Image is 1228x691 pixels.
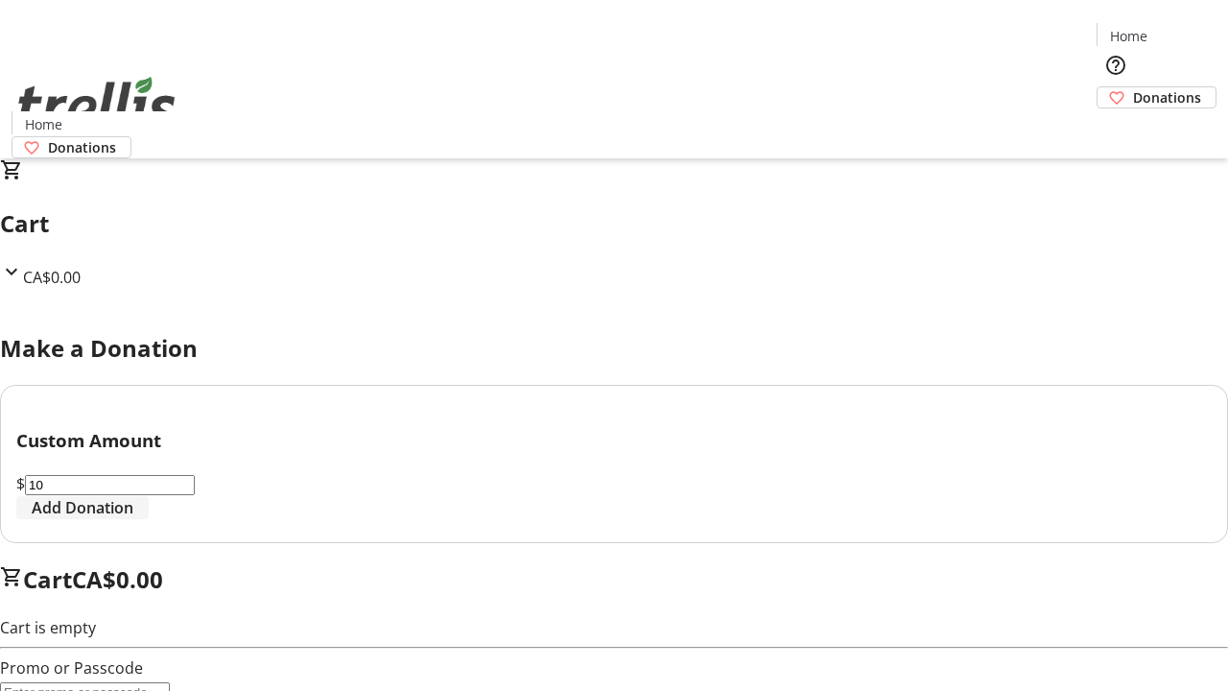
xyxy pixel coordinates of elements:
[32,496,133,519] span: Add Donation
[16,473,25,494] span: $
[1133,87,1201,107] span: Donations
[12,56,182,152] img: Orient E2E Organization ZwS7lenqNW's Logo
[48,137,116,157] span: Donations
[1110,26,1147,46] span: Home
[25,475,195,495] input: Donation Amount
[16,496,149,519] button: Add Donation
[1097,86,1216,108] a: Donations
[12,136,131,158] a: Donations
[72,563,163,595] span: CA$0.00
[1097,46,1135,84] button: Help
[1097,108,1135,147] button: Cart
[23,267,81,288] span: CA$0.00
[25,114,62,134] span: Home
[12,114,74,134] a: Home
[16,427,1212,454] h3: Custom Amount
[1098,26,1159,46] a: Home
